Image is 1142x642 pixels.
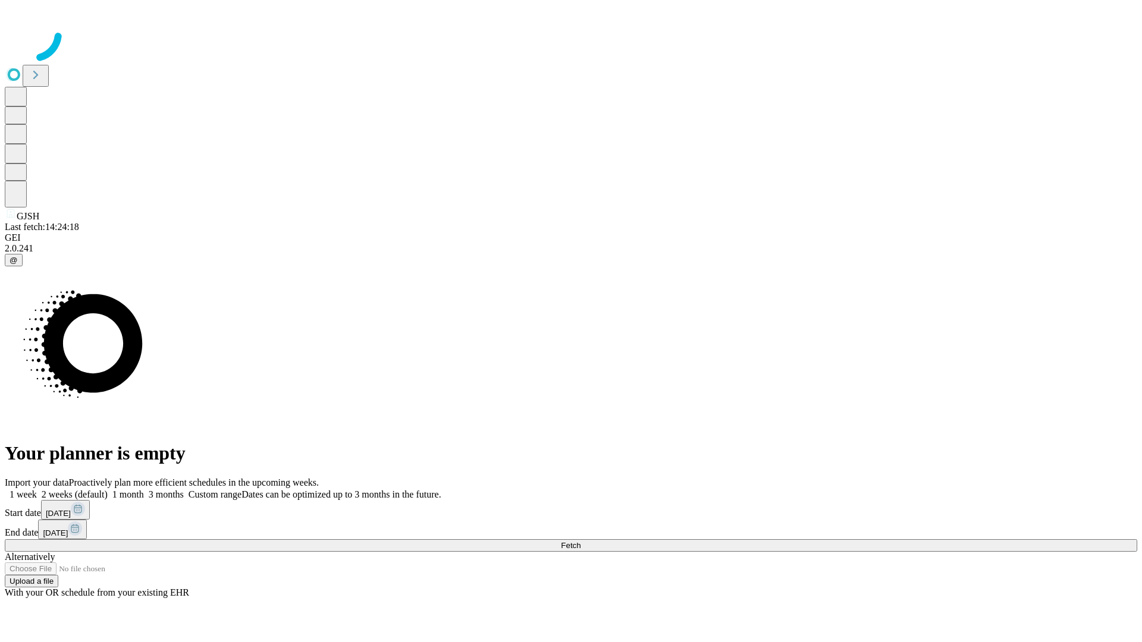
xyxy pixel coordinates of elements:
[5,477,69,487] span: Import your data
[46,509,71,518] span: [DATE]
[38,520,87,539] button: [DATE]
[69,477,319,487] span: Proactively plan more efficient schedules in the upcoming weeks.
[241,489,441,499] span: Dates can be optimized up to 3 months in the future.
[5,552,55,562] span: Alternatively
[112,489,144,499] span: 1 month
[5,539,1137,552] button: Fetch
[17,211,39,221] span: GJSH
[10,256,18,265] span: @
[5,500,1137,520] div: Start date
[41,500,90,520] button: [DATE]
[5,442,1137,464] h1: Your planner is empty
[5,232,1137,243] div: GEI
[5,520,1137,539] div: End date
[561,541,581,550] span: Fetch
[5,575,58,587] button: Upload a file
[189,489,241,499] span: Custom range
[42,489,108,499] span: 2 weeks (default)
[149,489,184,499] span: 3 months
[5,243,1137,254] div: 2.0.241
[10,489,37,499] span: 1 week
[5,222,79,232] span: Last fetch: 14:24:18
[5,587,189,597] span: With your OR schedule from your existing EHR
[43,528,68,537] span: [DATE]
[5,254,23,266] button: @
